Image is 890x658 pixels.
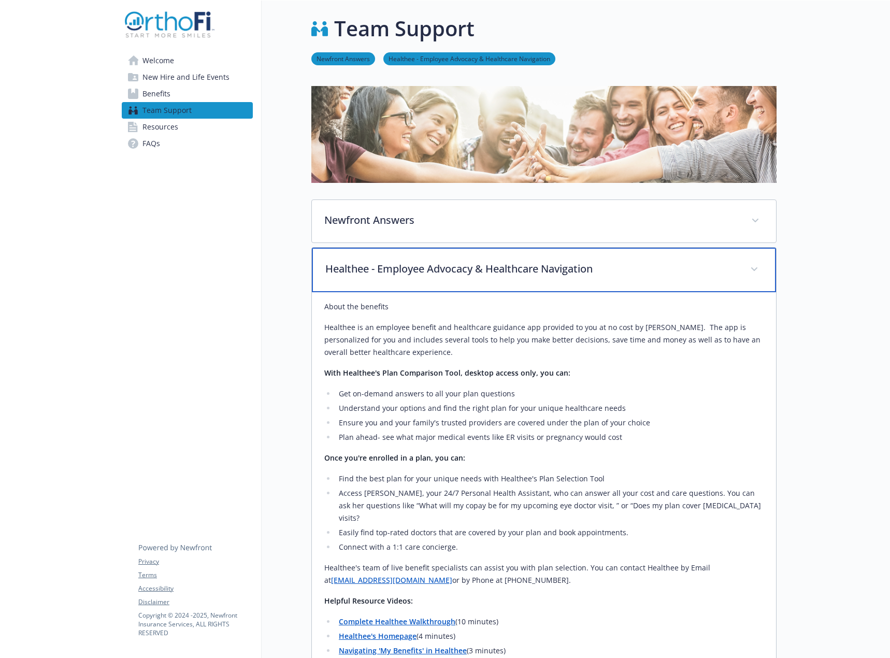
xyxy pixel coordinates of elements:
[383,53,555,63] a: Healthee - Employee Advocacy & Healthcare Navigation
[324,212,739,228] p: Newfront Answers
[311,86,777,183] img: team support page banner
[331,575,452,585] a: [EMAIL_ADDRESS][DOMAIN_NAME]
[336,526,764,539] li: Easily find top-rated doctors that are covered by your plan and book appointments.
[325,261,738,277] p: Healthee - Employee Advocacy & Healthcare Navigation
[336,541,764,553] li: Connect with a 1:1 care concierge.
[138,570,252,580] a: Terms
[336,473,764,485] li: Find the best plan for your unique needs with Healthee's Plan Selection Tool
[312,248,776,292] div: Healthee - Employee Advocacy & Healthcare Navigation
[324,453,465,463] strong: Once you're enrolled in a plan, you can:
[336,616,764,628] li: (10 minutes)
[324,596,413,606] strong: Helpful Resource Videos:
[122,102,253,119] a: Team Support
[324,301,764,313] p: About the benefits
[336,645,764,657] li: (3 minutes)
[336,417,764,429] li: Ensure you and your family's trusted providers are covered under the plan of your choice
[122,69,253,85] a: New Hire and Life Events
[138,611,252,637] p: Copyright © 2024 - 2025 , Newfront Insurance Services, ALL RIGHTS RESERVED
[339,631,417,641] a: Healthee's Homepage
[142,52,174,69] span: Welcome
[339,617,455,626] a: Complete Healthee Walkthrough
[138,557,252,566] a: Privacy
[122,52,253,69] a: Welcome
[336,431,764,444] li: Plan ahead- see what major medical events like ER visits or pregnancy would cost
[122,85,253,102] a: Benefits
[142,69,229,85] span: New Hire and Life Events
[324,321,764,359] p: Healthee is an employee benefit and healthcare guidance app provided to you at no cost by [PERSON...
[142,119,178,135] span: Resources
[142,85,170,102] span: Benefits
[122,135,253,152] a: FAQs
[334,13,475,44] h1: Team Support
[324,368,570,378] strong: With Healthee's Plan Comparison Tool, desktop access only, you can:
[311,53,375,63] a: Newfront Answers
[142,135,160,152] span: FAQs
[336,487,764,524] li: Access [PERSON_NAME], your 24/7 Personal Health Assistant, who can answer all your cost and care ...
[122,119,253,135] a: Resources
[138,584,252,593] a: Accessibility
[138,597,252,607] a: Disclaimer
[339,646,467,655] a: Navigating 'My Benefits' in Healthee
[312,200,776,242] div: Newfront Answers
[142,102,192,119] span: Team Support
[336,402,764,414] li: Understand your options and find the right plan for your unique healthcare needs
[336,388,764,400] li: Get on-demand answers to all your plan questions
[324,562,764,587] p: Healthee's team of live benefit specialists can assist you with plan selection. You can contact H...
[336,630,764,642] li: (4 minutes)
